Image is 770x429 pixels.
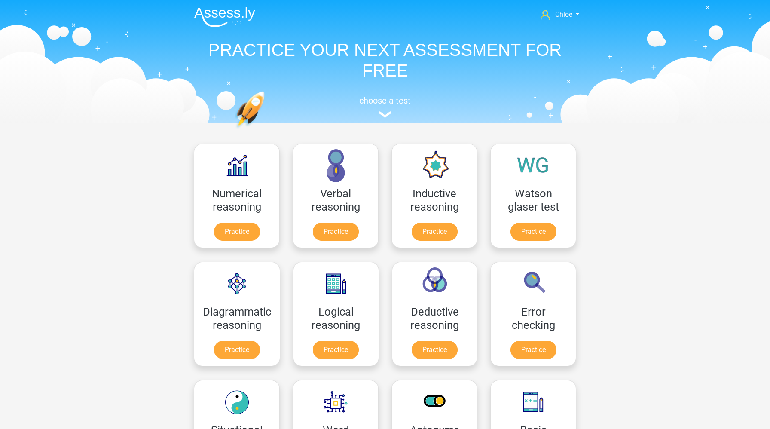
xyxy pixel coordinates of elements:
a: Practice [510,223,556,241]
h1: PRACTICE YOUR NEXT ASSESSMENT FOR FREE [187,40,583,81]
a: Practice [510,341,556,359]
a: Practice [214,223,260,241]
a: Practice [214,341,260,359]
img: practice [235,91,298,169]
a: Practice [313,223,359,241]
h5: choose a test [187,95,583,106]
a: Practice [313,341,359,359]
img: Assessly [194,7,255,27]
a: Practice [412,223,458,241]
a: Chloé [537,9,583,20]
a: choose a test [187,95,583,118]
span: Chloé [555,10,572,18]
a: Practice [412,341,458,359]
img: assessment [379,111,391,118]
